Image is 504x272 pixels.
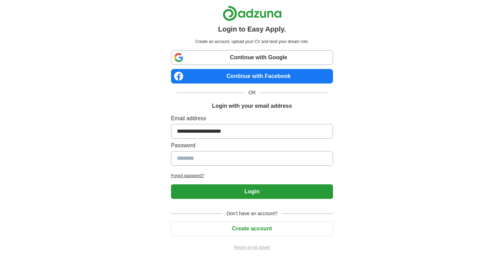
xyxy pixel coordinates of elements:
[172,38,332,45] p: Create an account, upload your CV and land your dream role.
[171,244,333,251] a: Return to job advert
[222,210,282,217] span: Don't have an account?
[244,89,260,96] span: OR
[171,221,333,236] button: Create account
[171,226,333,231] a: Create account
[171,69,333,84] a: Continue with Facebook
[218,24,286,34] h1: Login to Easy Apply.
[171,173,333,179] a: Forgot password?
[223,6,282,21] img: Adzuna logo
[212,102,292,110] h1: Login with your email address
[171,114,333,123] label: Email address
[171,184,333,199] button: Login
[171,141,333,150] label: Password
[171,50,333,65] a: Continue with Google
